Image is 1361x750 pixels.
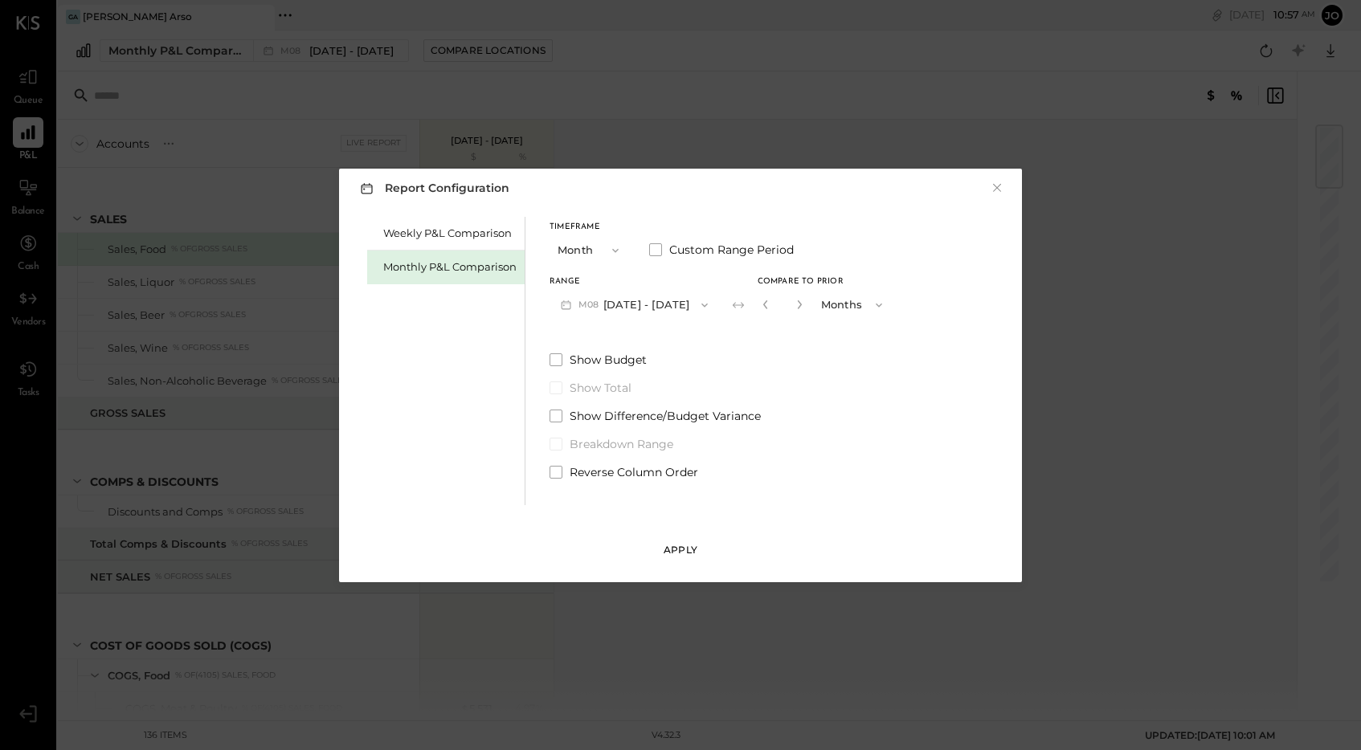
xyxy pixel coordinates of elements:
[990,180,1004,196] button: ×
[570,352,647,368] span: Show Budget
[357,178,509,198] h3: Report Configuration
[570,380,631,396] span: Show Total
[758,278,844,286] span: Compare to Prior
[550,235,630,265] button: Month
[813,290,893,320] button: Months
[383,259,517,275] div: Monthly P&L Comparison
[570,408,761,424] span: Show Difference/Budget Variance
[550,278,719,286] div: Range
[669,242,794,258] span: Custom Range Period
[550,223,630,231] div: Timeframe
[570,464,698,480] span: Reverse Column Order
[664,543,697,556] div: Apply
[570,436,673,452] span: Breakdown Range
[383,226,517,241] div: Weekly P&L Comparison
[578,299,603,312] span: M08
[550,290,719,320] button: M08[DATE] - [DATE]
[656,537,705,563] button: Apply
